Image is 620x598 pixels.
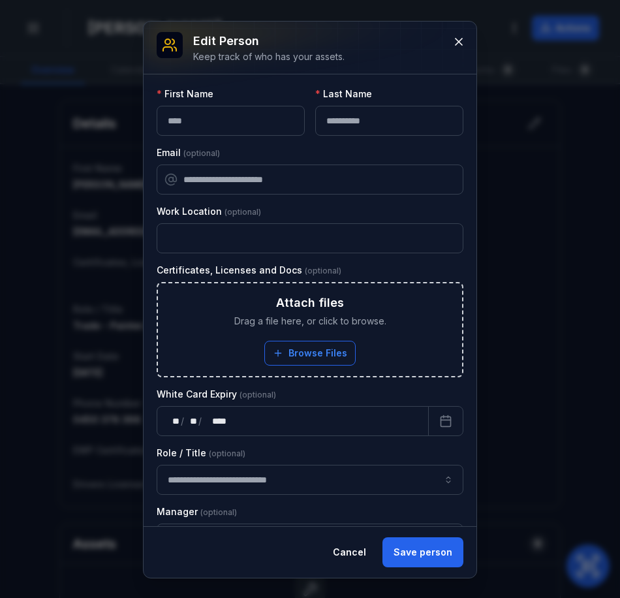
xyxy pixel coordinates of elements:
label: Certificates, Licenses and Docs [157,264,341,277]
button: Browse Files [264,341,356,366]
div: / [181,415,185,428]
div: day, [168,415,181,428]
label: Role / Title [157,447,245,460]
h3: Attach files [276,294,344,312]
span: Drag a file here, or click to browse. [234,315,386,328]
label: Work Location [157,205,261,218]
div: month, [185,415,198,428]
button: Cancel [322,537,377,567]
input: person-edit:cf[bb3fe1d0-9256-4e7c-aea2-7673b9633701]-label [157,465,463,495]
div: Keep track of who has your assets. [193,50,345,63]
label: Manager [157,505,237,518]
label: White Card Expiry [157,388,276,401]
div: / [198,415,203,428]
div: year, [203,415,228,428]
button: Calendar [428,406,463,436]
h3: Edit person [193,32,345,50]
input: person-edit:cf[889a4ec6-9eed-4651-aa6b-1fda11aa5874]-label [157,524,463,554]
label: Email [157,146,220,159]
button: Save person [382,537,463,567]
label: Last Name [315,87,372,101]
label: First Name [157,87,213,101]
